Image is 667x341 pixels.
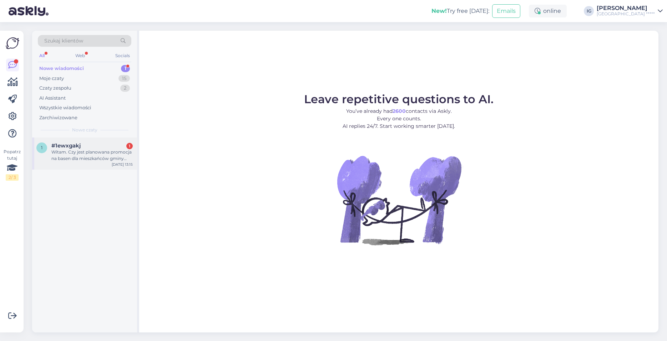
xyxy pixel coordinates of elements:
div: online [529,5,567,17]
div: 1 [126,143,133,149]
button: Emails [492,4,520,18]
a: [PERSON_NAME][GEOGRAPHIC_DATA] ***** [597,5,663,17]
div: All [38,51,46,60]
div: IG [584,6,594,16]
div: [PERSON_NAME] [597,5,655,11]
b: New! [431,7,447,14]
div: Moje czaty [39,75,64,82]
span: Szukaj klientów [44,37,83,45]
span: Nowe czaty [72,127,97,133]
div: Zarchiwizowane [39,114,77,121]
div: Popatrz tutaj [6,149,19,181]
div: Web [74,51,86,60]
div: Wszystkie wiadomości [39,104,91,111]
span: #1ewxgakj [51,142,81,149]
p: You’ve already had contacts via Askly. Every one counts. AI replies 24/7. Start working smarter [... [304,107,494,130]
div: AI Assistant [39,95,66,102]
div: Witam. Czy jest planowana promocja na basen dla mieszkańców gminy [GEOGRAPHIC_DATA]? [51,149,133,162]
div: Nowe wiadomości [39,65,84,72]
span: Leave repetitive questions to AI. [304,92,494,106]
div: 1 [121,65,130,72]
img: No Chat active [335,136,463,264]
div: 2 / 3 [6,174,19,181]
div: 2 [120,85,130,92]
div: Try free [DATE]: [431,7,489,15]
img: Askly Logo [6,36,19,50]
div: Socials [114,51,131,60]
b: 2600 [393,108,406,114]
div: 15 [118,75,130,82]
div: [DATE] 13:15 [112,162,133,167]
div: Czaty zespołu [39,85,71,92]
span: 1 [41,145,42,150]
